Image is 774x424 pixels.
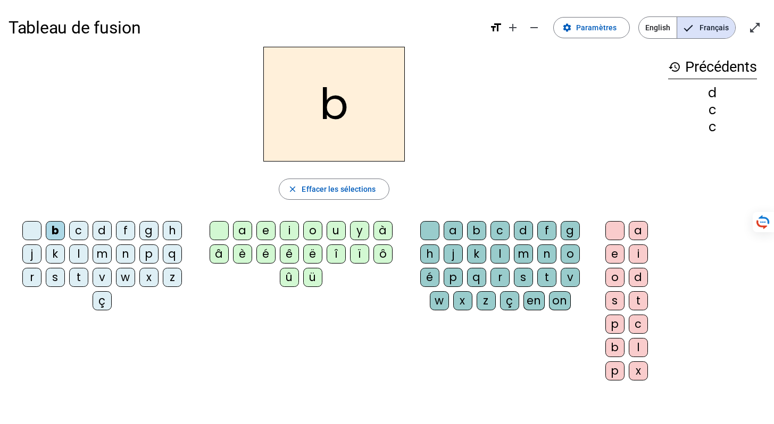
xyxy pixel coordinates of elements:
div: è [233,244,252,264]
div: en [523,291,545,310]
div: o [605,268,625,287]
span: Effacer les sélections [302,183,376,196]
button: Diminuer la taille de la police [523,17,545,38]
h1: Tableau de fusion [9,11,481,45]
div: s [514,268,533,287]
div: x [629,361,648,380]
div: h [420,244,439,264]
div: l [490,244,510,264]
mat-icon: remove [528,21,540,34]
div: î [327,244,346,264]
div: n [116,244,135,264]
div: s [46,268,65,287]
div: c [629,315,648,334]
button: Augmenter la taille de la police [502,17,523,38]
div: t [69,268,88,287]
div: ü [303,268,322,287]
div: t [629,291,648,310]
div: o [303,221,322,240]
div: â [210,244,229,264]
div: c [490,221,510,240]
div: é [256,244,276,264]
div: j [22,244,41,264]
div: l [69,244,88,264]
mat-icon: history [668,61,681,73]
div: m [514,244,533,264]
div: c [69,221,88,240]
div: y [350,221,369,240]
button: Paramètres [553,17,630,38]
div: p [444,268,463,287]
div: v [93,268,112,287]
div: q [467,268,486,287]
div: d [514,221,533,240]
div: z [477,291,496,310]
mat-icon: settings [562,23,572,32]
h2: b [263,47,405,162]
button: Effacer les sélections [279,179,389,200]
div: j [444,244,463,264]
div: h [163,221,182,240]
div: w [430,291,449,310]
div: t [537,268,556,287]
div: c [668,104,757,116]
div: c [668,121,757,133]
div: i [280,221,299,240]
div: w [116,268,135,287]
div: p [605,315,625,334]
span: Français [677,17,735,38]
div: ç [500,291,519,310]
div: à [373,221,393,240]
div: k [46,244,65,264]
div: a [444,221,463,240]
div: i [629,244,648,264]
div: x [453,291,472,310]
button: Entrer en plein écran [744,17,765,38]
div: g [561,221,580,240]
mat-icon: close [288,184,297,194]
div: e [605,244,625,264]
div: u [327,221,346,240]
div: a [233,221,252,240]
mat-button-toggle-group: Language selection [638,16,736,39]
div: d [629,268,648,287]
div: f [116,221,135,240]
div: ç [93,291,112,310]
div: v [561,268,580,287]
div: e [256,221,276,240]
mat-icon: format_size [489,21,502,34]
span: English [639,17,677,38]
div: n [537,244,556,264]
div: l [629,338,648,357]
mat-icon: open_in_full [748,21,761,34]
div: z [163,268,182,287]
div: x [139,268,159,287]
div: ï [350,244,369,264]
div: p [605,361,625,380]
div: ë [303,244,322,264]
div: r [22,268,41,287]
div: û [280,268,299,287]
div: b [467,221,486,240]
div: d [668,87,757,99]
div: s [605,291,625,310]
div: ê [280,244,299,264]
div: a [629,221,648,240]
div: on [549,291,571,310]
div: b [46,221,65,240]
div: f [537,221,556,240]
mat-icon: add [506,21,519,34]
div: d [93,221,112,240]
div: o [561,244,580,264]
div: m [93,244,112,264]
div: q [163,244,182,264]
div: r [490,268,510,287]
div: ô [373,244,393,264]
h3: Précédents [668,55,757,79]
div: b [605,338,625,357]
div: p [139,244,159,264]
div: é [420,268,439,287]
span: Paramètres [576,21,617,34]
div: g [139,221,159,240]
div: k [467,244,486,264]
